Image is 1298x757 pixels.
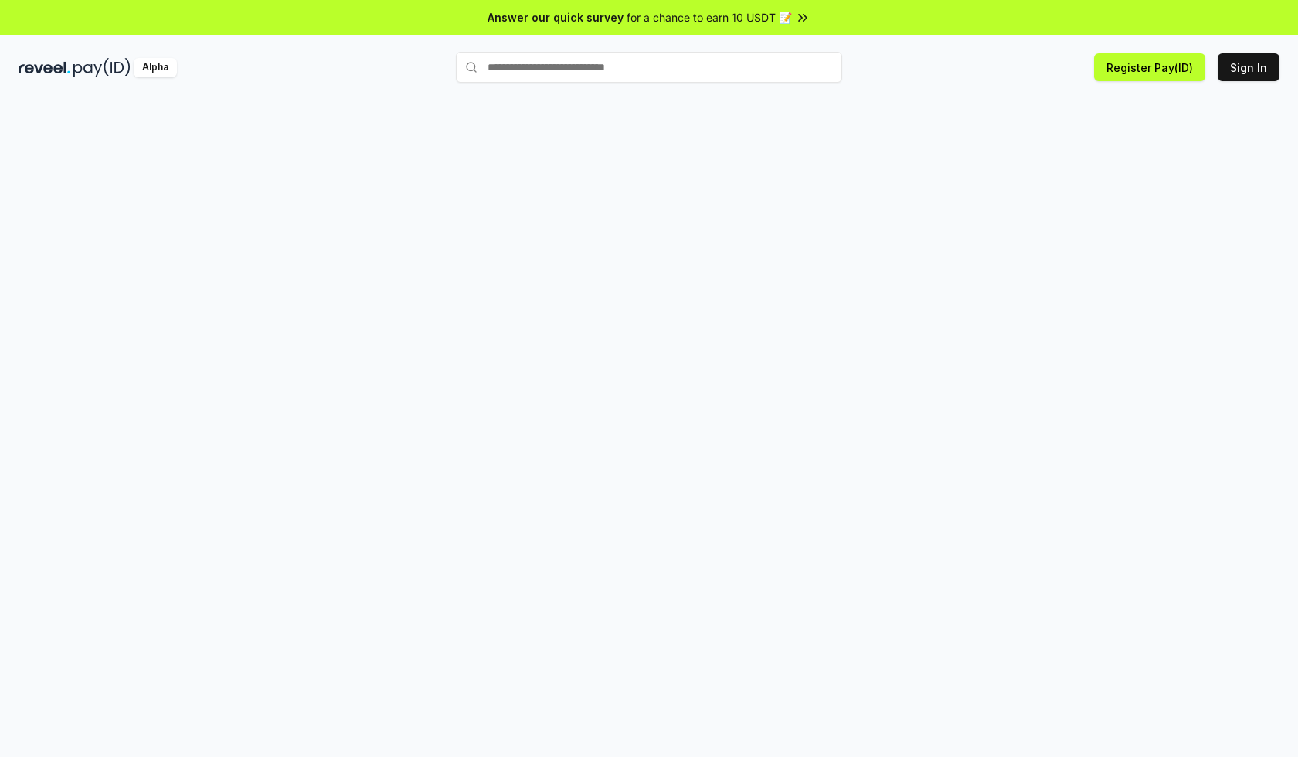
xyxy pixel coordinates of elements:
[1094,53,1205,81] button: Register Pay(ID)
[627,9,792,26] span: for a chance to earn 10 USDT 📝
[134,58,177,77] div: Alpha
[1218,53,1279,81] button: Sign In
[73,58,131,77] img: pay_id
[488,9,624,26] span: Answer our quick survey
[19,58,70,77] img: reveel_dark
